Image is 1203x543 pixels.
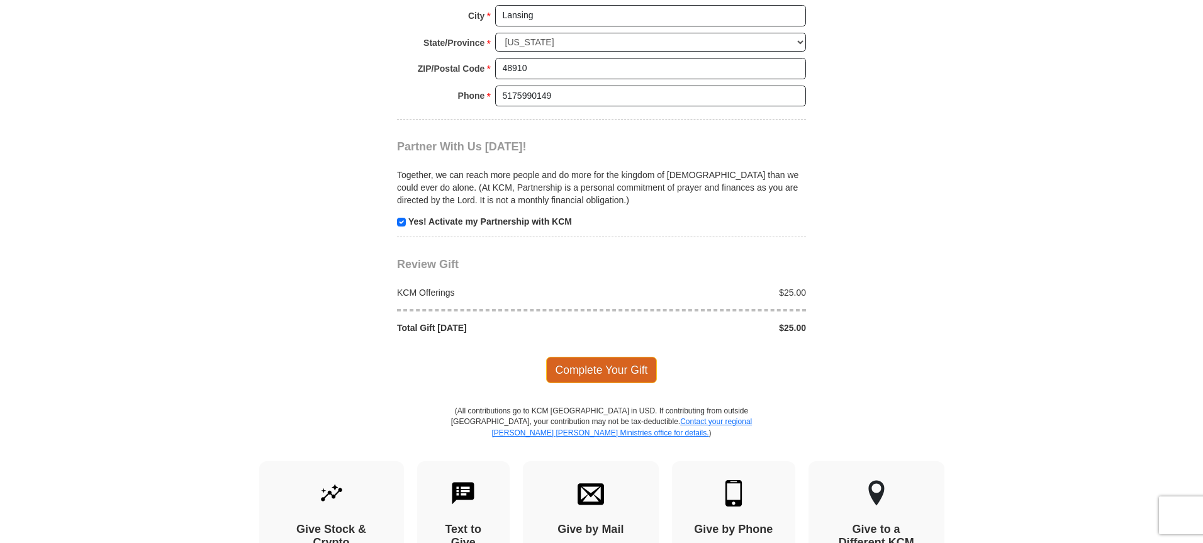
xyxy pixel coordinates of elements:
div: $25.00 [601,322,813,334]
h4: Give by Mail [545,523,637,537]
img: give-by-stock.svg [318,480,345,507]
img: other-region [868,480,885,507]
div: Total Gift [DATE] [391,322,602,334]
p: Together, we can reach more people and do more for the kingdom of [DEMOGRAPHIC_DATA] than we coul... [397,169,806,206]
div: KCM Offerings [391,286,602,299]
span: Partner With Us [DATE]! [397,140,527,153]
img: mobile.svg [720,480,747,507]
strong: Yes! Activate my Partnership with KCM [408,216,572,227]
h4: Give by Phone [694,523,773,537]
strong: ZIP/Postal Code [418,60,485,77]
strong: State/Province [423,34,484,52]
strong: Phone [458,87,485,104]
span: Review Gift [397,258,459,271]
img: envelope.svg [578,480,604,507]
img: text-to-give.svg [450,480,476,507]
div: $25.00 [601,286,813,299]
span: Complete Your Gift [546,357,657,383]
p: (All contributions go to KCM [GEOGRAPHIC_DATA] in USD. If contributing from outside [GEOGRAPHIC_D... [450,406,753,461]
a: Contact your regional [PERSON_NAME] [PERSON_NAME] Ministries office for details. [491,417,752,437]
strong: City [468,7,484,25]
